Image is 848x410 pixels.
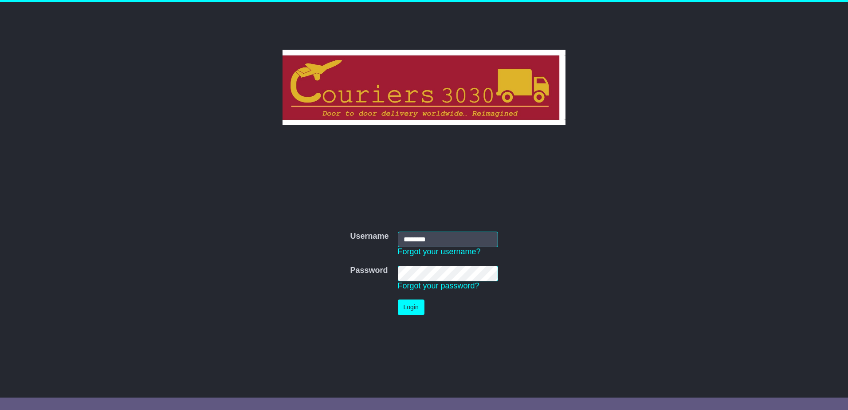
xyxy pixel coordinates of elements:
label: Password [350,266,388,276]
button: Login [398,300,424,315]
a: Forgot your password? [398,281,479,290]
img: Couriers 3030 [283,50,566,125]
a: Forgot your username? [398,247,481,256]
label: Username [350,232,389,241]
